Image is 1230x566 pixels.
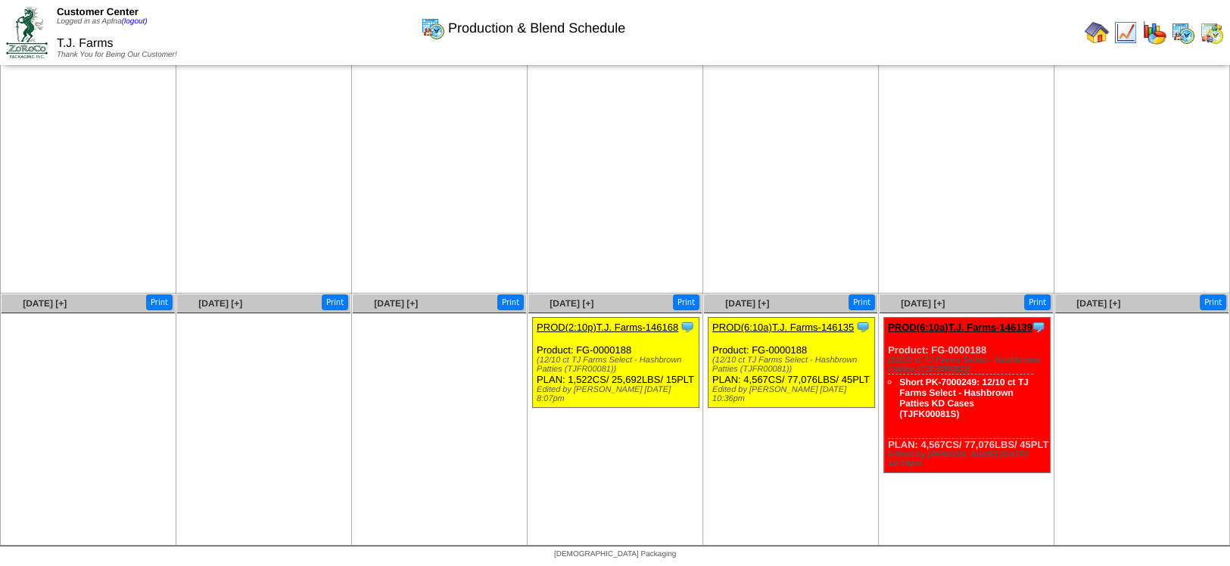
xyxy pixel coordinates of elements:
a: [DATE] [+] [901,298,945,309]
div: Product: FG-0000188 PLAN: 4,567CS / 77,076LBS / 45PLT [884,318,1051,473]
span: Thank You for Being Our Customer! [57,51,177,59]
img: line_graph.gif [1113,20,1138,45]
button: Print [849,294,875,310]
button: Print [497,294,524,310]
a: [DATE] [+] [725,298,769,309]
button: Print [1024,294,1051,310]
button: Print [146,294,173,310]
div: (12/10 ct TJ Farms Select - Hashbrown Patties (TJFR00081)) [537,356,699,374]
div: (12/10 ct TJ Farms Select - Hashbrown Patties (TJFR00081)) [888,356,1050,374]
div: Edited by [PERSON_NAME] [DATE] 8:07pm [537,385,699,403]
img: Tooltip [1031,319,1046,334]
button: Print [1200,294,1226,310]
a: [DATE] [+] [550,298,593,309]
div: (12/10 ct TJ Farms Select - Hashbrown Patties (TJFR00081)) [712,356,874,374]
img: calendarprod.gif [421,16,445,40]
button: Print [673,294,699,310]
img: graph.gif [1142,20,1166,45]
a: [DATE] [+] [198,298,242,309]
img: calendarinout.gif [1200,20,1224,45]
img: Tooltip [855,319,870,334]
a: [DATE] [+] [1076,298,1120,309]
img: ZoRoCo_Logo(Green%26Foil)%20jpg.webp [6,7,48,58]
div: Product: FG-0000188 PLAN: 4,567CS / 77,076LBS / 45PLT [708,318,875,408]
span: T.J. Farms [57,37,114,50]
a: PROD(6:10a)T.J. Farms-146135 [712,322,854,333]
div: Edited by [PERSON_NAME] [DATE] 10:39pm [888,450,1050,468]
span: Customer Center [57,6,139,17]
a: [DATE] [+] [23,298,67,309]
div: Product: FG-0000188 PLAN: 1,522CS / 25,692LBS / 15PLT [533,318,699,408]
a: PROD(6:10a)T.J. Farms-146139 [888,322,1032,333]
a: (logout) [122,17,148,26]
img: home.gif [1085,20,1109,45]
a: PROD(2:10p)T.J. Farms-146168 [537,322,678,333]
img: calendarprod.gif [1171,20,1195,45]
span: Logged in as Apfna [57,17,148,26]
div: Edited by [PERSON_NAME] [DATE] 10:36pm [712,385,874,403]
span: [DEMOGRAPHIC_DATA] Packaging [554,550,676,558]
a: Short PK-7000249: 12/10 ct TJ Farms Select - Hashbrown Patties KD Cases (TJFK00081S) [899,377,1029,419]
button: Print [322,294,348,310]
a: [DATE] [+] [374,298,418,309]
img: Tooltip [680,319,695,334]
span: Production & Blend Schedule [448,20,625,36]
